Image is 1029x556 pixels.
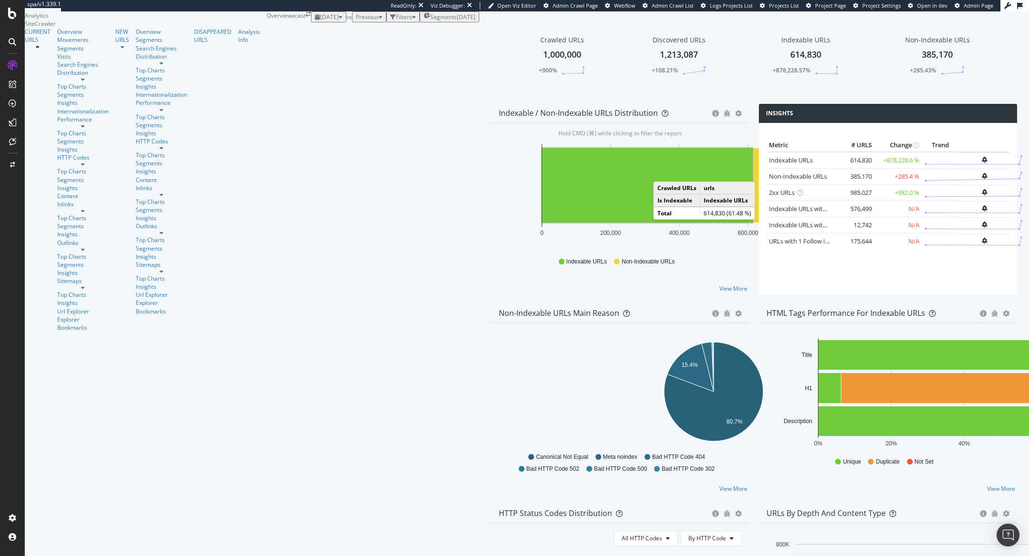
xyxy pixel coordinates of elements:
[136,66,187,74] a: Top Charts
[958,440,970,446] text: 40%
[544,2,598,10] a: Admin Crawl Page
[997,524,1019,546] div: Open Intercom Messenger
[701,2,753,10] a: Logs Projects List
[982,238,987,244] div: bell-plus
[57,200,109,208] div: Inlinks
[136,121,187,129] div: Segments
[540,230,544,236] text: 0
[57,129,109,137] div: Top Charts
[908,2,948,10] a: Open in dev
[700,182,755,194] td: urls
[136,99,187,107] a: Performance
[136,159,187,167] div: Segments
[396,13,412,21] div: Filters
[136,291,187,299] div: Url Explorer
[136,137,187,145] a: HTTP Codes
[654,182,700,194] td: Crawled URLs
[25,28,50,44] a: CURRENT URLS
[57,145,109,153] div: Insights
[57,115,109,123] a: Performance
[57,315,109,332] div: Explorer Bookmarks
[682,361,698,368] text: 15.4%
[57,299,109,307] a: Insights
[622,258,675,266] span: Non-Indexable URLs
[57,44,109,52] a: Segments
[660,49,698,61] div: 1,213,087
[136,52,187,61] a: Distribution
[25,20,267,28] div: SiteCrawler
[57,107,109,115] div: Internationalization
[57,269,109,277] div: Insights
[136,299,187,315] div: Explorer Bookmarks
[982,157,987,163] div: bell-plus
[654,207,700,219] td: Total
[862,2,901,9] span: Project Settings
[311,11,346,22] button: [DATE]
[499,508,612,518] div: HTTP Status Codes Distribution
[57,230,109,238] div: Insights
[136,167,187,175] div: Insights
[910,66,936,74] div: +285.43%
[662,465,715,473] span: Bad HTTP Code 302
[57,99,109,107] div: Insights
[136,198,187,206] div: Top Charts
[964,2,993,9] span: Admin Page
[136,261,187,269] div: Sitemaps
[543,49,581,61] div: 1,000,000
[735,110,742,117] div: gear
[600,230,621,236] text: 200,000
[982,173,987,179] div: bell-plus
[955,2,993,10] a: Admin Page
[688,534,726,542] span: By HTTP Code
[719,284,747,293] a: View More
[605,2,636,10] a: Webflow
[622,534,662,542] span: All HTTP Codes
[499,338,928,449] div: A chart.
[874,169,922,185] td: +285.4 %
[603,453,637,461] span: Meta noindex
[982,222,987,228] div: bell-plus
[136,236,187,244] div: Top Charts
[499,108,658,118] div: Indexable / Non-Indexable URLs Distribution
[136,222,187,230] div: Outlinks
[57,52,71,61] a: Visits
[769,172,827,181] a: Non-Indexable URLs
[652,2,694,9] span: Admin Crawl List
[194,28,232,44] div: DISAPPEARED URLS
[876,458,899,466] span: Duplicate
[836,233,874,250] td: 175,644
[57,192,109,200] a: Content
[566,258,607,266] span: Indexable URLs
[57,137,109,145] a: Segments
[57,167,109,175] a: Top Charts
[790,49,821,61] div: 614,830
[886,440,897,446] text: 20%
[853,2,901,10] a: Project Settings
[874,138,922,152] th: Change
[25,11,267,20] div: Analytics
[57,61,98,69] div: Search Engines
[57,176,109,184] div: Segments
[669,230,690,236] text: 400,000
[980,310,987,317] div: circle-info
[57,69,109,77] div: Distribution
[57,82,109,91] div: Top Charts
[136,253,187,261] div: Insights
[136,28,187,36] a: Overview
[769,2,799,9] span: Projects List
[136,129,187,137] a: Insights
[784,418,812,425] text: Description
[136,82,187,91] a: Insights
[136,44,177,52] a: Search Engines
[136,91,187,99] a: Internationalization
[57,277,109,285] a: Sitemaps
[497,2,536,9] span: Open Viz Editor
[136,184,187,192] div: Inlinks
[391,2,416,10] div: ReadOnly:
[766,109,793,118] h4: Insights
[136,74,187,82] div: Segments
